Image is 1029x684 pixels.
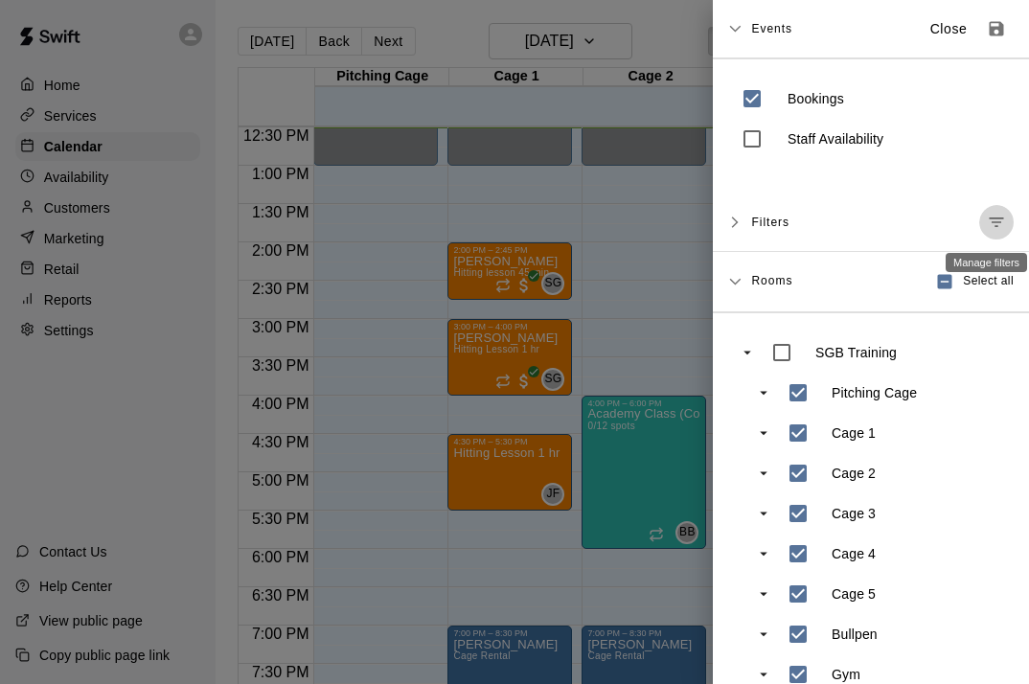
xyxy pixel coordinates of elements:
[832,544,876,563] p: Cage 4
[832,464,876,483] p: Cage 2
[832,504,876,523] p: Cage 3
[713,252,1029,312] div: RoomsSelect all
[713,194,1029,252] div: FiltersManage filters
[918,13,979,45] button: Close sidebar
[751,205,789,239] span: Filters
[979,205,1014,239] button: Manage filters
[963,272,1014,291] span: Select all
[832,625,878,644] p: Bullpen
[832,423,876,443] p: Cage 1
[788,129,883,148] p: Staff Availability
[751,11,792,46] span: Events
[946,253,1027,272] div: Manage filters
[832,584,876,604] p: Cage 5
[832,383,917,402] p: Pitching Cage
[930,19,968,39] p: Close
[979,11,1014,46] button: Save as default view
[832,665,860,684] p: Gym
[788,89,844,108] p: Bookings
[751,272,792,287] span: Rooms
[815,343,897,362] p: SGB Training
